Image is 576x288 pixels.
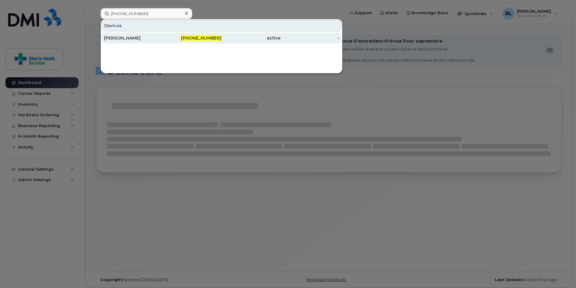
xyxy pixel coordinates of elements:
[280,35,339,41] div: -
[181,35,222,41] span: [PHONE_NUMBER]
[102,33,341,43] a: [PERSON_NAME][PHONE_NUMBER]active-
[102,20,341,31] div: Devices
[104,35,163,41] div: [PERSON_NAME]
[222,35,280,41] div: active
